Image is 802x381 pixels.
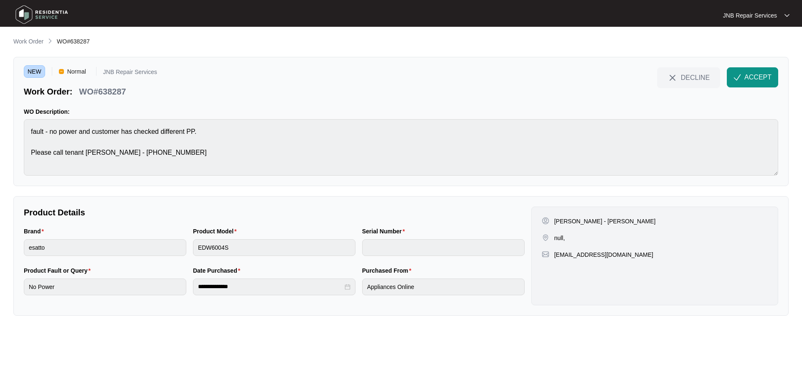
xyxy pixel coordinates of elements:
[362,227,408,235] label: Serial Number
[24,207,525,218] p: Product Details
[57,38,90,45] span: WO#638287
[554,251,653,259] p: [EMAIL_ADDRESS][DOMAIN_NAME]
[59,69,64,74] img: Vercel Logo
[554,234,565,242] p: null,
[13,37,43,46] p: Work Order
[47,38,53,44] img: chevron-right
[542,217,549,225] img: user-pin
[193,239,355,256] input: Product Model
[744,72,772,82] span: ACCEPT
[681,73,710,82] span: DECLINE
[24,65,45,78] span: NEW
[657,67,720,87] button: close-IconDECLINE
[362,279,525,295] input: Purchased From
[542,234,549,241] img: map-pin
[24,107,778,116] p: WO Description:
[24,86,72,97] p: Work Order:
[12,37,45,46] a: Work Order
[24,279,186,295] input: Product Fault or Query
[24,239,186,256] input: Brand
[554,217,656,225] p: [PERSON_NAME] - [PERSON_NAME]
[103,69,157,78] p: JNB Repair Services
[193,227,240,235] label: Product Model
[667,73,678,83] img: close-Icon
[64,65,89,78] span: Normal
[362,266,415,275] label: Purchased From
[13,2,71,27] img: residentia service logo
[24,227,47,235] label: Brand
[79,86,126,97] p: WO#638287
[24,266,94,275] label: Product Fault or Query
[24,119,778,176] textarea: fault - no power and customer has checked different PP. Please call tenant [PERSON_NAME] - [PHONE...
[784,13,789,18] img: dropdown arrow
[198,282,343,291] input: Date Purchased
[193,266,244,275] label: Date Purchased
[542,251,549,258] img: map-pin
[727,67,778,87] button: check-IconACCEPT
[723,11,777,20] p: JNB Repair Services
[362,239,525,256] input: Serial Number
[733,74,741,81] img: check-Icon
